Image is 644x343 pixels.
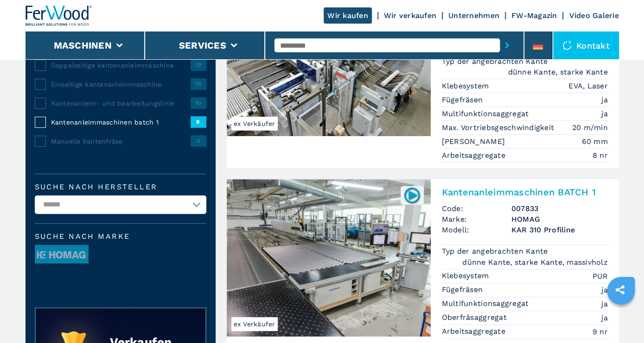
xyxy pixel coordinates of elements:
[51,80,191,89] span: Einseitige kantenanleimmaschine
[442,299,531,309] p: Multifunktionsaggregat
[403,186,421,204] img: 007833
[442,225,511,235] span: Modell:
[442,81,491,91] p: Klebesystem
[601,108,608,119] em: ja
[442,214,511,225] span: Marke:
[601,299,608,309] em: ja
[593,271,608,281] em: PUR
[191,97,206,108] span: 10
[442,312,509,323] p: Oberfräsaggregat
[51,99,191,108] span: Kantenanleim- und bearbeitungslinie
[511,203,608,214] h3: 007833
[462,257,607,268] em: dünne Kante, starke Kante, massivholz
[442,271,491,281] p: Klebesystem
[569,11,618,20] a: Video Galerie
[448,11,499,20] a: Unternehmen
[568,81,608,91] em: EVA, Laser
[553,31,619,59] div: Kontakt
[442,137,508,147] p: [PERSON_NAME]
[442,203,511,214] span: Code:
[51,137,191,146] span: Manuelle kantenfräse
[227,179,431,337] img: Kantenanleimmaschinen BATCH 1 HOMAG KAR 310 Profiline
[26,6,92,26] img: Ferwood
[508,67,607,77] em: dünne Kante, starke Kante
[605,301,637,336] iframe: Chat
[231,117,278,131] span: ex Verkäufer
[442,326,508,337] p: Arbeitsaggregate
[442,285,485,295] p: Fügefräsen
[51,61,191,70] span: Doppelseitige kantenanleimmaschine
[54,40,112,51] button: Maschinen
[442,123,557,133] p: Max. Vortriebsgeschwindigkeit
[601,312,608,323] em: ja
[191,78,206,89] span: 70
[442,150,508,161] p: Arbeitsaggregate
[601,94,608,105] em: ja
[500,35,514,56] button: submit-button
[51,118,191,127] span: Kantenanleimmaschinen batch 1
[35,233,206,240] span: Suche nach Marke
[601,285,608,295] em: ja
[35,245,88,264] img: image
[442,56,550,67] p: Typ der angebrachten Kante
[572,122,608,133] em: 20 m/min
[593,326,608,337] em: 9 nr
[562,41,572,50] img: Kontakt
[511,214,608,225] h3: HOMAG
[442,187,608,198] h2: Kantenanleimmaschinen BATCH 1
[231,317,278,331] span: ex Verkäufer
[442,109,531,119] p: Multifunktionsaggregat
[191,135,206,146] span: 2
[179,40,226,51] button: Services
[191,59,206,70] span: 12
[581,136,607,147] em: 60 mm
[324,7,372,24] a: Wir kaufen
[511,225,608,235] h3: KAR 310 Profiline
[442,246,550,256] p: Typ der angebrachten Kante
[442,95,485,105] p: Fügefräsen
[511,11,557,20] a: FW-Magazin
[191,116,206,127] span: 8
[608,278,631,301] a: sharethis
[384,11,436,20] a: Wir verkaufen
[593,150,608,161] em: 8 nr
[35,183,206,191] label: Suche nach Hersteller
